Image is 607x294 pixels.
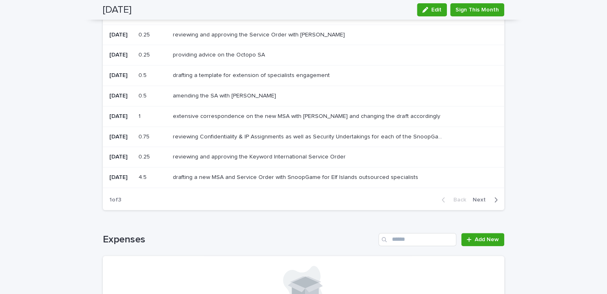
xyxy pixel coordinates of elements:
h2: [DATE] [103,4,131,16]
p: [DATE] [109,52,132,59]
p: 4.5 [138,172,148,181]
p: reviewing Confidentiality & IP Assignments as well as Security Undertakings for each of the Snoop... [173,132,448,140]
h1: Expenses [103,234,375,246]
tr: [DATE]0.750.75 reviewing Confidentiality & IP Assignments as well as Security Undertakings for ea... [103,127,504,147]
p: 0.25 [138,50,152,59]
span: Next [473,197,491,203]
p: amending the SA with [PERSON_NAME] [173,91,278,100]
p: providing advice on the Octopo SA [173,50,267,59]
tr: [DATE]0.250.25 providing advice on the Octopo SAproviding advice on the Octopo SA [103,45,504,66]
button: Next [469,196,504,204]
p: [DATE] [109,93,132,100]
p: reviewing and approving the Service Order with [PERSON_NAME] [173,30,347,38]
span: Edit [431,7,442,13]
p: [DATE] [109,133,132,140]
p: 0.25 [138,152,152,161]
p: [DATE] [109,154,132,161]
p: reviewing and approving the Keyword International Service Order [173,152,347,161]
tr: [DATE]0.50.5 amending the SA with [PERSON_NAME]amending the SA with [PERSON_NAME] [103,86,504,106]
tr: [DATE]0.250.25 reviewing and approving the Service Order with [PERSON_NAME]reviewing and approvin... [103,25,504,45]
p: [DATE] [109,72,132,79]
span: Back [448,197,466,203]
tr: [DATE]0.250.25 reviewing and approving the Keyword International Service Orderreviewing and appro... [103,147,504,167]
button: Back [435,196,469,204]
span: Sign This Month [455,6,499,14]
p: [DATE] [109,32,132,38]
p: [DATE] [109,113,132,120]
p: extensive correspondence on the new MSA with [PERSON_NAME] and changing the draft accordingly [173,111,442,120]
button: Edit [417,3,447,16]
p: drafting a new MSA and Service Order with SnoopGame for Elf Islands outsourced specialists [173,172,419,181]
p: 1 of 3 [103,190,128,210]
tr: [DATE]0.50.5 drafting a template for extension of specialists engagementdrafting a template for e... [103,66,504,86]
span: Add New [475,237,499,242]
button: Sign This Month [450,3,504,16]
p: 0.5 [138,70,148,79]
tr: [DATE]11 extensive correspondence on the new MSA with [PERSON_NAME] and changing the draft accord... [103,106,504,127]
tr: [DATE]4.54.5 drafting a new MSA and Service Order with SnoopGame for Elf Islands outsourced speci... [103,167,504,188]
a: Add New [461,233,504,246]
input: Search [378,233,456,246]
p: [DATE] [109,174,132,181]
p: 0.75 [138,132,151,140]
p: drafting a template for extension of specialists engagement [173,70,331,79]
p: 0.5 [138,91,148,100]
p: 0.25 [138,30,152,38]
p: 1 [138,111,142,120]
